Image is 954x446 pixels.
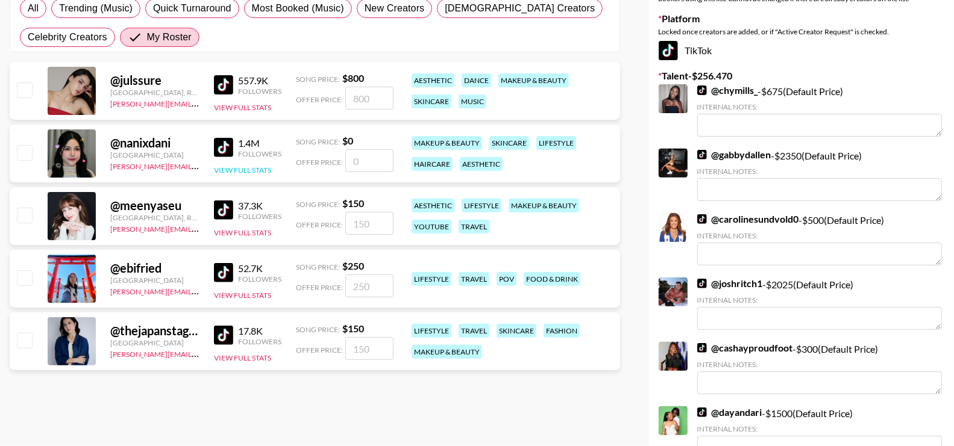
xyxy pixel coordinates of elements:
[697,407,707,417] img: TikTok
[412,136,482,150] div: makeup & beauty
[697,102,942,111] div: Internal Notes:
[238,200,281,212] div: 37.3K
[296,283,343,292] span: Offer Price:
[697,213,799,225] a: @carolinesundvold0
[412,345,482,359] div: makeup & beauty
[659,13,944,25] label: Platform
[342,197,364,209] strong: $ 150
[412,73,454,87] div: aesthetic
[544,324,580,338] div: fashion
[296,95,343,104] span: Offer Price:
[412,220,451,234] div: youtube
[509,199,579,212] div: makeup & beauty
[214,166,271,175] button: View Full Stats
[697,277,763,290] a: @joshritch1
[296,200,340,209] span: Song Price:
[110,323,199,338] div: @ thejapanstagram
[697,150,707,160] img: TikTok
[345,274,394,297] input: 250
[238,149,281,158] div: Followers
[214,103,271,112] button: View Full Stats
[147,30,192,45] span: My Roster
[342,135,353,146] strong: $ 0
[238,262,281,274] div: 52.7K
[110,135,199,150] div: @ nanixdani
[214,326,233,345] img: TikTok
[238,87,281,96] div: Followers
[412,272,451,286] div: lifestyle
[489,136,529,150] div: skincare
[110,222,346,234] a: [PERSON_NAME][EMAIL_ADDRESS][PERSON_NAME][DOMAIN_NAME]
[697,406,762,418] a: @dayandari
[214,138,233,157] img: TikTok
[697,279,707,288] img: TikTok
[497,324,536,338] div: skincare
[697,84,942,137] div: - $ 675 (Default Price)
[238,137,281,149] div: 1.4M
[28,30,107,45] span: Celebrity Creators
[296,137,340,146] span: Song Price:
[498,73,569,87] div: makeup & beauty
[445,1,595,16] span: [DEMOGRAPHIC_DATA] Creators
[345,337,394,360] input: 150
[296,345,343,355] span: Offer Price:
[697,214,707,224] img: TikTok
[28,1,39,16] span: All
[524,272,580,286] div: food & drink
[697,343,707,353] img: TikTok
[214,228,271,237] button: View Full Stats
[214,263,233,282] img: TikTok
[697,85,707,95] img: TikTok
[110,285,346,296] a: [PERSON_NAME][EMAIL_ADDRESS][PERSON_NAME][DOMAIN_NAME]
[110,347,346,359] a: [PERSON_NAME][EMAIL_ADDRESS][PERSON_NAME][DOMAIN_NAME]
[110,213,199,222] div: [GEOGRAPHIC_DATA], Republic of
[110,73,199,88] div: @ julssure
[412,324,451,338] div: lifestyle
[214,75,233,94] img: TikTok
[536,136,576,150] div: lifestyle
[110,88,199,97] div: [GEOGRAPHIC_DATA], Republic of
[214,200,233,220] img: TikTok
[697,84,758,96] a: @chymills_
[345,87,394,110] input: 800
[110,97,346,108] a: [PERSON_NAME][EMAIL_ADDRESS][PERSON_NAME][DOMAIN_NAME]
[412,157,453,171] div: haircare
[110,160,346,171] a: [PERSON_NAME][EMAIL_ADDRESS][PERSON_NAME][DOMAIN_NAME]
[459,272,489,286] div: travel
[238,75,281,87] div: 557.9K
[462,73,491,87] div: dance
[296,158,343,167] span: Offer Price:
[110,276,199,285] div: [GEOGRAPHIC_DATA]
[296,325,340,334] span: Song Price:
[697,277,942,330] div: - $ 2025 (Default Price)
[365,1,425,16] span: New Creators
[659,70,944,82] label: Talent - $ 256.470
[697,213,942,265] div: - $ 500 (Default Price)
[697,296,942,305] div: Internal Notes:
[59,1,133,16] span: Trending (Music)
[345,212,394,235] input: 150
[110,198,199,213] div: @ meenyaseu
[697,167,942,176] div: Internal Notes:
[296,220,343,229] span: Offer Price:
[153,1,231,16] span: Quick Turnaround
[342,323,364,334] strong: $ 150
[342,260,364,271] strong: $ 250
[459,220,489,234] div: travel
[697,424,942,433] div: Internal Notes:
[110,338,199,347] div: [GEOGRAPHIC_DATA]
[252,1,344,16] span: Most Booked (Music)
[238,325,281,337] div: 17.8K
[296,75,340,84] span: Song Price:
[697,360,942,369] div: Internal Notes:
[238,212,281,221] div: Followers
[460,157,503,171] div: aesthetic
[497,272,516,286] div: pov
[459,324,489,338] div: travel
[659,41,678,60] img: TikTok
[697,149,942,201] div: - $ 2350 (Default Price)
[214,291,271,300] button: View Full Stats
[462,199,501,212] div: lifestyle
[238,274,281,283] div: Followers
[697,231,942,240] div: Internal Notes:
